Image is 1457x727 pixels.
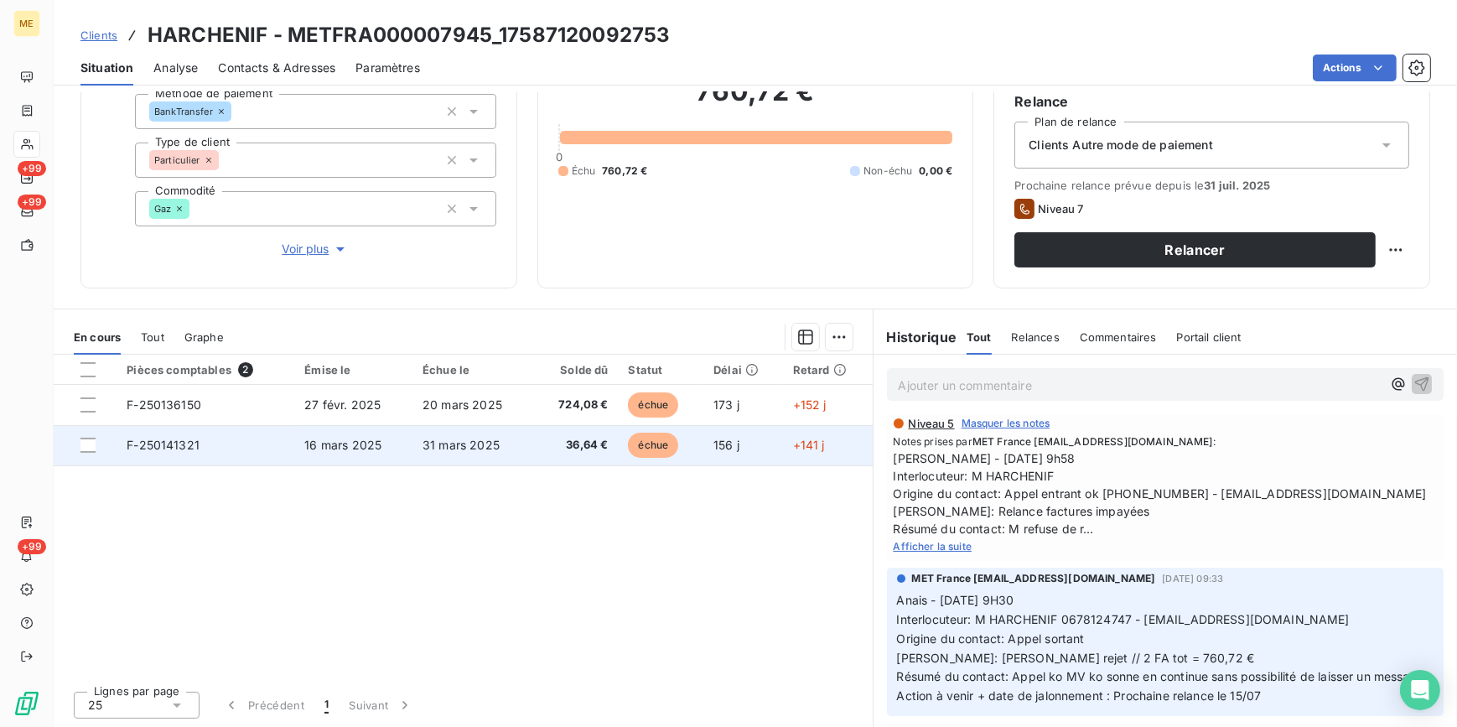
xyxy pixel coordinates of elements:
h6: Historique [874,327,957,347]
span: 16 mars 2025 [304,438,381,452]
span: 724,08 € [543,397,608,413]
span: Non-échu [863,164,912,179]
span: Notes prises par : [894,434,1438,449]
span: Tout [967,330,992,344]
input: Ajouter une valeur [219,153,232,168]
div: Open Intercom Messenger [1400,670,1440,710]
button: Précédent [213,688,314,723]
span: Anais - [DATE] 9H30 Interlocuteur: M HARCHENIF 0678124747 - [EMAIL_ADDRESS][DOMAIN_NAME] Origine ... [897,593,1425,703]
span: F-250136150 [127,397,201,412]
span: échue [628,392,678,418]
button: Voir plus [135,240,496,258]
span: 36,64 € [543,437,608,454]
span: Contacts & Adresses [218,60,335,76]
span: +99 [18,195,46,210]
div: Émise le [304,363,402,376]
span: 20 mars 2025 [423,397,502,412]
span: Échu [572,164,596,179]
span: Gaz [154,204,171,214]
span: Commentaires [1080,330,1157,344]
span: 2 [238,362,253,377]
span: Relances [1012,330,1060,344]
span: Situation [80,60,133,76]
span: échue [628,433,678,458]
span: 1 [324,697,329,714]
div: Solde dû [543,363,608,376]
div: Échue le [423,363,523,376]
span: Portail client [1177,330,1242,344]
span: 31 mars 2025 [423,438,500,452]
span: MET France [EMAIL_ADDRESS][DOMAIN_NAME] [972,435,1213,448]
div: Délai [713,363,772,376]
span: F-250141321 [127,438,200,452]
span: Particulier [154,155,200,165]
span: Paramètres [355,60,420,76]
span: [PERSON_NAME] - [DATE] 9h58 Interlocuteur: M HARCHENIF Origine du contact: Appel entrant ok [PHON... [894,449,1438,537]
button: Relancer [1014,232,1376,267]
button: Suivant [339,688,423,723]
input: Ajouter une valeur [189,201,203,216]
h3: HARCHENIF - METFRA000007945_17587120092753 [148,20,670,50]
span: +99 [18,539,46,554]
span: +152 j [793,397,827,412]
span: Masquer les notes [962,416,1050,431]
span: Clients [80,29,117,42]
img: Logo LeanPay [13,690,40,717]
span: Afficher la suite [894,540,972,553]
span: Clients Autre mode de paiement [1029,137,1213,153]
a: Clients [80,27,117,44]
span: Tout [141,330,164,344]
div: Retard [793,363,863,376]
button: 1 [314,688,339,723]
h2: 760,72 € [558,75,953,125]
span: [DATE] 09:33 [1162,574,1223,584]
span: Niveau 7 [1038,202,1083,216]
span: BankTransfer [154,106,213,117]
input: Ajouter une valeur [231,104,245,119]
a: +99 [13,198,39,225]
div: ME [13,10,40,37]
span: En cours [74,330,121,344]
span: +99 [18,161,46,176]
span: Prochaine relance prévue depuis le [1014,179,1409,192]
h6: Relance [1014,91,1409,112]
span: 25 [88,697,102,714]
span: 760,72 € [602,164,647,179]
span: +141 j [793,438,825,452]
span: Voir plus [282,241,349,257]
span: 27 févr. 2025 [304,397,381,412]
span: 173 j [713,397,739,412]
span: 0,00 € [919,164,952,179]
span: Analyse [153,60,198,76]
a: +99 [13,164,39,191]
div: Statut [628,363,693,376]
button: Actions [1313,55,1397,81]
span: Niveau 5 [907,417,955,430]
span: 31 juil. 2025 [1204,179,1270,192]
span: Graphe [184,330,224,344]
span: 156 j [713,438,739,452]
div: Pièces comptables [127,362,284,377]
span: MET France [EMAIL_ADDRESS][DOMAIN_NAME] [912,571,1156,586]
span: 0 [556,150,563,164]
